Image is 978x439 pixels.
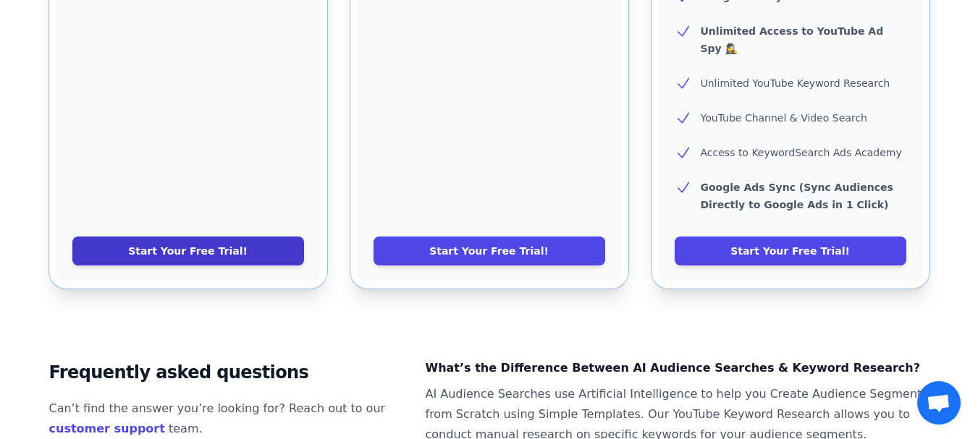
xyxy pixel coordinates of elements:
[49,398,402,439] p: Can’t find the answer you’re looking for? Reach out to our team.
[426,358,929,378] dt: What’s the Difference Between AI Audience Searches & Keyword Research?
[917,381,961,425] a: Open chat
[49,358,402,387] h2: Frequently asked questions
[701,147,902,158] span: Access to KeywordSearch Ads Academy
[374,236,605,265] a: Start Your Free Trial!
[701,77,890,89] span: Unlimited YouTube Keyword Research
[701,182,893,210] b: Google Ads Sync (Sync Audiences Directly to Google Ads in 1 Click)
[675,236,906,265] a: Start Your Free Trial!
[701,25,884,54] b: Unlimited Access to YouTube Ad Spy 🕵️‍♀️
[701,112,867,124] span: YouTube Channel & Video Search
[49,422,165,435] a: customer support
[72,236,304,265] a: Start Your Free Trial!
